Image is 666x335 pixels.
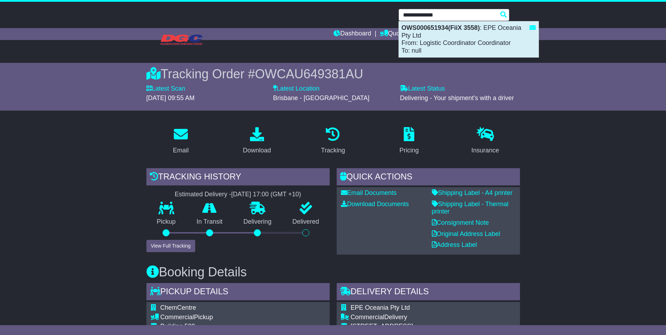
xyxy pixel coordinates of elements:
[337,168,520,187] div: Quick Actions
[146,66,520,81] div: Tracking Order #
[351,314,384,321] span: Commercial
[351,323,486,330] div: [STREET_ADDRESS]
[432,189,513,196] a: Shipping Label - A4 printer
[146,85,185,93] label: Latest Scan
[400,146,419,155] div: Pricing
[400,94,514,101] span: Delivering - Your shipment's with a driver
[334,28,371,40] a: Dashboard
[238,125,276,158] a: Download
[351,304,410,311] span: EPE Oceania Pty Ltd
[273,85,319,93] label: Latest Location
[432,230,500,237] a: Original Address Label
[173,146,189,155] div: Email
[432,241,477,248] a: Address Label
[168,125,193,158] a: Email
[146,265,520,279] h3: Booking Details
[432,219,489,226] a: Consignment Note
[337,283,520,302] div: Delivery Details
[282,218,330,226] p: Delivered
[146,240,195,252] button: View Full Tracking
[146,218,186,226] p: Pickup
[341,201,409,208] a: Download Documents
[467,125,504,158] a: Insurance
[321,146,345,155] div: Tracking
[380,28,421,40] a: Quote/Book
[255,67,363,81] span: OWCAU649381AU
[273,94,369,101] span: Brisbane - [GEOGRAPHIC_DATA]
[351,314,486,321] div: Delivery
[402,24,480,31] strong: OWS000651934(FiiX 3558)
[316,125,349,158] a: Tracking
[432,201,509,215] a: Shipping Label - Thermal printer
[146,191,330,198] div: Estimated Delivery -
[395,125,423,158] a: Pricing
[186,218,233,226] p: In Transit
[146,283,330,302] div: Pickup Details
[160,304,196,311] span: ChemCentre
[160,314,273,321] div: Pickup
[472,146,499,155] div: Insurance
[399,21,539,57] div: : EPE Oceania Pty Ltd From: Logistic Coordinator Coordinator To: null
[160,323,273,330] div: Building 500
[146,168,330,187] div: Tracking history
[146,94,195,101] span: [DATE] 09:55 AM
[160,314,194,321] span: Commercial
[233,218,282,226] p: Delivering
[400,85,445,93] label: Latest Status
[231,191,301,198] div: [DATE] 17:00 (GMT +10)
[243,146,271,155] div: Download
[341,189,397,196] a: Email Documents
